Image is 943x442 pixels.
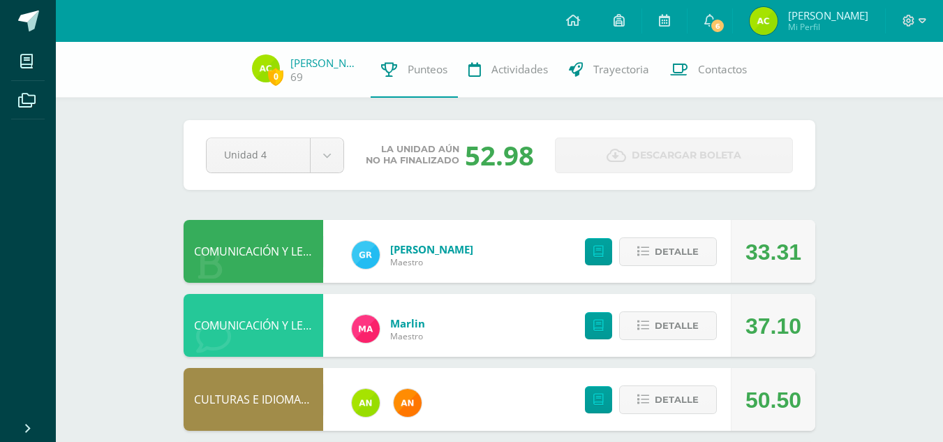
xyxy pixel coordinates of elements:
[390,242,473,256] a: [PERSON_NAME]
[352,241,380,269] img: 47e0c6d4bfe68c431262c1f147c89d8f.png
[390,256,473,268] span: Maestro
[745,221,801,283] div: 33.31
[184,294,323,357] div: COMUNICACIÓN Y LENGUAJE, IDIOMA EXTRANJERO
[458,42,558,98] a: Actividades
[224,138,292,171] span: Unidad 4
[394,389,422,417] img: fc6731ddebfef4a76f049f6e852e62c4.png
[698,62,747,77] span: Contactos
[710,18,725,34] span: 6
[750,7,778,35] img: f57f0b4b745e228f0935e65407e8e9fe.png
[619,237,717,266] button: Detalle
[408,62,447,77] span: Punteos
[788,21,868,33] span: Mi Perfil
[745,295,801,358] div: 37.10
[268,68,283,85] span: 0
[390,316,425,330] a: Marlin
[184,220,323,283] div: COMUNICACIÓN Y LENGUAJE, IDIOMA ESPAÑOL
[632,138,741,172] span: Descargar boleta
[366,144,459,166] span: La unidad aún no ha finalizado
[371,42,458,98] a: Punteos
[788,8,868,22] span: [PERSON_NAME]
[290,70,303,84] a: 69
[655,239,699,265] span: Detalle
[465,137,534,173] div: 52.98
[252,54,280,82] img: f57f0b4b745e228f0935e65407e8e9fe.png
[352,389,380,417] img: 122d7b7bf6a5205df466ed2966025dea.png
[491,62,548,77] span: Actividades
[660,42,757,98] a: Contactos
[390,330,425,342] span: Maestro
[655,387,699,413] span: Detalle
[619,385,717,414] button: Detalle
[207,138,343,172] a: Unidad 4
[352,315,380,343] img: ca51be06ee6568e83a4be8f0f0221dfb.png
[619,311,717,340] button: Detalle
[655,313,699,339] span: Detalle
[184,368,323,431] div: CULTURAS E IDIOMAS MAYAS, GARÍFUNA O XINCA
[745,369,801,432] div: 50.50
[593,62,649,77] span: Trayectoria
[558,42,660,98] a: Trayectoria
[290,56,360,70] a: [PERSON_NAME]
